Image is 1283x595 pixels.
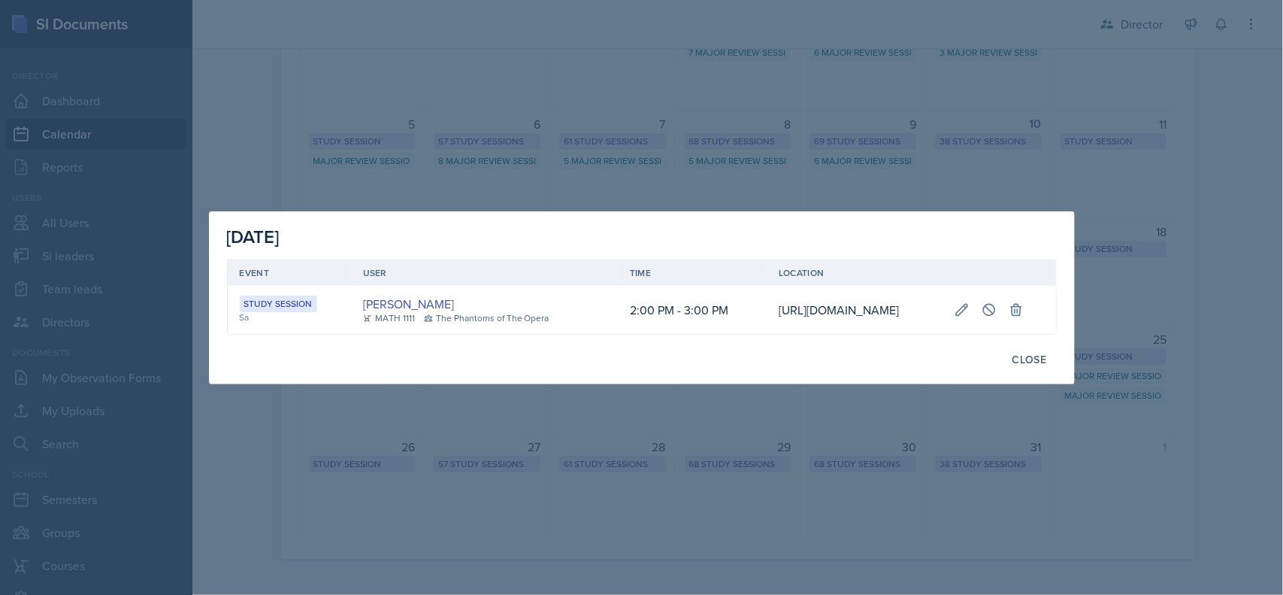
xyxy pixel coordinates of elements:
div: Sa [240,311,339,324]
a: [PERSON_NAME] [363,295,454,313]
td: 2:00 PM - 3:00 PM [618,286,767,334]
div: Study Session [240,296,317,312]
button: Close [1003,347,1057,372]
div: MATH 1111 [363,311,415,325]
td: [URL][DOMAIN_NAME] [767,286,943,334]
div: [DATE] [227,223,1057,250]
th: User [351,260,618,286]
th: Event [228,260,351,286]
div: The Phantoms of The Opera [424,311,549,325]
div: Close [1012,354,1047,366]
th: Location [767,260,943,286]
th: Time [618,260,767,286]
